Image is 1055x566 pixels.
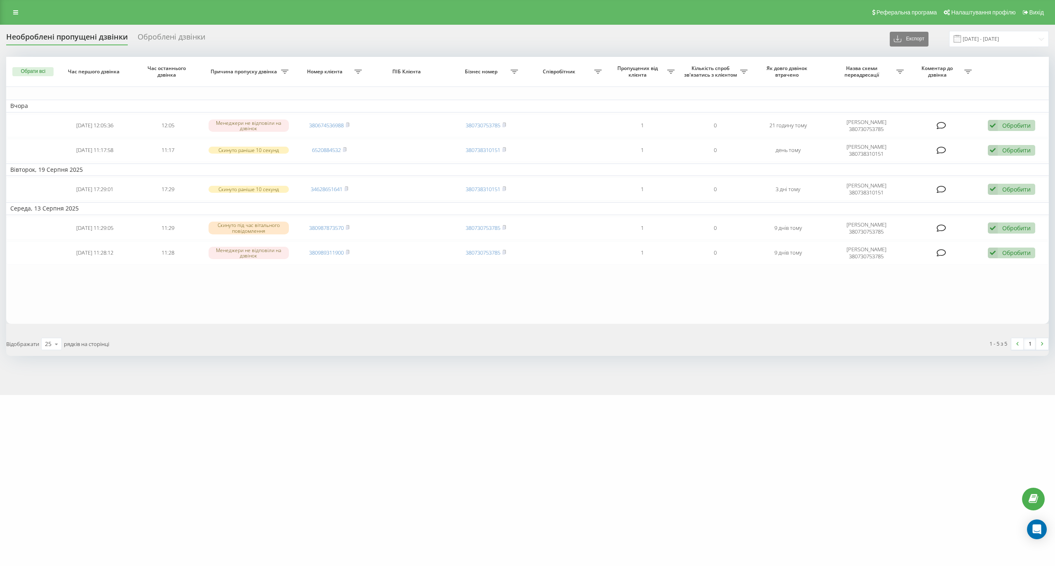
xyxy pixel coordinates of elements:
[752,217,825,240] td: 9 днів тому
[877,9,937,16] span: Реферальна програма
[606,178,679,201] td: 1
[606,139,679,162] td: 1
[209,147,289,154] div: Скинуто раніше 10 секунд
[131,114,204,137] td: 12:05
[606,114,679,137] td: 1
[131,217,204,240] td: 11:29
[825,217,908,240] td: [PERSON_NAME] 380730753785
[131,178,204,201] td: 17:29
[309,249,344,256] a: 380989311900
[890,32,928,47] button: Експорт
[679,217,752,240] td: 0
[59,178,131,201] td: [DATE] 17:29:01
[209,247,289,259] div: Менеджери не відповіли на дзвінок
[209,119,289,132] div: Менеджери не відповіли на дзвінок
[1002,185,1031,193] div: Обробити
[1029,9,1044,16] span: Вихід
[131,241,204,264] td: 11:28
[6,164,1049,176] td: Вівторок, 19 Серпня 2025
[466,249,500,256] a: 380730753785
[59,217,131,240] td: [DATE] 11:29:05
[6,202,1049,215] td: Середа, 13 Серпня 2025
[297,68,354,75] span: Номер клієнта
[374,68,441,75] span: ПІБ Клієнта
[752,178,825,201] td: 3 дні тому
[606,217,679,240] td: 1
[951,9,1015,16] span: Налаштування профілю
[209,222,289,234] div: Скинуто під час вітального повідомлення
[825,114,908,137] td: [PERSON_NAME] 380730753785
[752,114,825,137] td: 21 годину тому
[679,241,752,264] td: 0
[209,68,281,75] span: Причина пропуску дзвінка
[66,68,124,75] span: Час першого дзвінка
[759,65,817,78] span: Як довго дзвінок втрачено
[606,241,679,264] td: 1
[12,67,54,76] button: Обрати всі
[309,224,344,232] a: 380987873570
[989,339,1007,348] div: 1 - 5 з 5
[312,146,341,154] a: 6520884532
[1027,519,1047,539] div: Open Intercom Messenger
[131,139,204,162] td: 11:17
[1002,146,1031,154] div: Обробити
[309,122,344,129] a: 380674536988
[6,340,39,348] span: Відображати
[679,139,752,162] td: 0
[59,139,131,162] td: [DATE] 11:17:58
[752,139,825,162] td: день тому
[138,65,197,78] span: Час останнього дзвінка
[679,178,752,201] td: 0
[1002,122,1031,129] div: Обробити
[6,33,128,45] div: Необроблені пропущені дзвінки
[311,185,342,193] a: 34628651641
[683,65,740,78] span: Кількість спроб зв'язатись з клієнтом
[453,68,511,75] span: Бізнес номер
[209,186,289,193] div: Скинуто раніше 10 секунд
[59,114,131,137] td: [DATE] 12:05:36
[59,241,131,264] td: [DATE] 11:28:12
[752,241,825,264] td: 9 днів тому
[1002,249,1031,257] div: Обробити
[6,100,1049,112] td: Вчора
[825,178,908,201] td: [PERSON_NAME] 380738310151
[466,185,500,193] a: 380738310151
[825,139,908,162] td: [PERSON_NAME] 380738310151
[45,340,52,348] div: 25
[64,340,109,348] span: рядків на сторінці
[466,224,500,232] a: 380730753785
[466,122,500,129] a: 380730753785
[610,65,667,78] span: Пропущених від клієнта
[825,241,908,264] td: [PERSON_NAME] 380730753785
[526,68,594,75] span: Співробітник
[1002,224,1031,232] div: Обробити
[829,65,896,78] span: Назва схеми переадресації
[679,114,752,137] td: 0
[912,65,964,78] span: Коментар до дзвінка
[138,33,205,45] div: Оброблені дзвінки
[1024,338,1036,350] a: 1
[466,146,500,154] a: 380738310151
